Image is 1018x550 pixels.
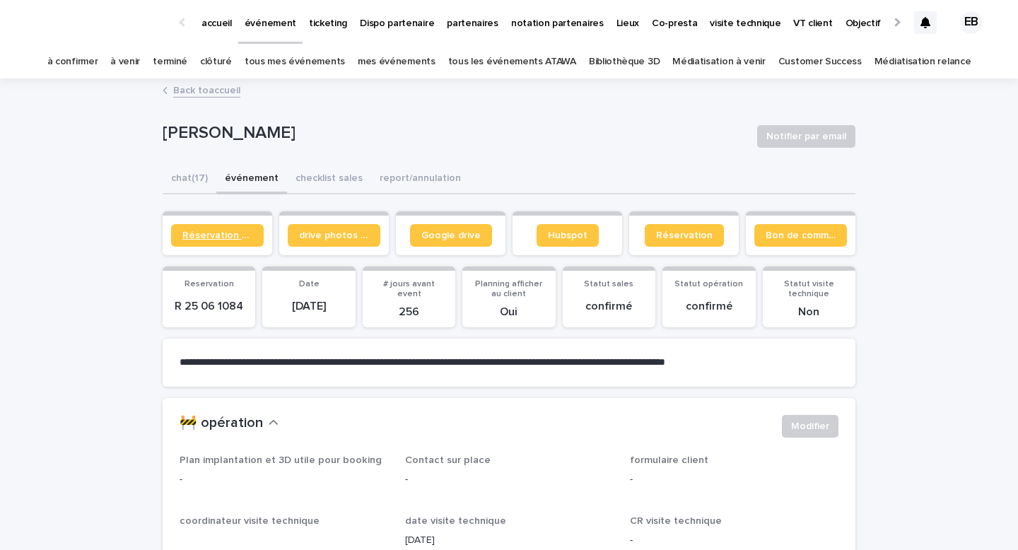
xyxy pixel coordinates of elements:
[182,230,252,240] span: Réservation client
[757,125,855,148] button: Notifier par email
[287,165,371,194] button: checklist sales
[766,129,846,144] span: Notifier par email
[245,45,345,78] a: tous mes événements
[630,516,722,526] span: CR visite technique
[960,11,983,34] div: EB
[28,8,165,37] img: Ls34BcGeRexTGTNfXpUC
[180,455,382,465] span: Plan implantation et 3D utile pour booking
[671,300,747,313] p: confirmé
[371,305,447,319] p: 256
[405,472,614,487] p: -
[383,280,435,298] span: # jours avant event
[537,224,599,247] a: Hubspot
[288,224,380,247] a: drive photos coordinateur
[163,123,746,144] p: [PERSON_NAME]
[771,305,847,319] p: Non
[874,45,971,78] a: Médiatisation relance
[299,230,369,240] span: drive photos coordinateur
[180,516,320,526] span: coordinateur visite technique
[589,45,660,78] a: Bibliothèque 3D
[173,81,240,98] a: Back toaccueil
[358,45,435,78] a: mes événements
[791,419,829,433] span: Modifier
[163,165,216,194] button: chat (17)
[200,45,232,78] a: clôturé
[784,280,834,298] span: Statut visite technique
[672,45,766,78] a: Médiatisation à venir
[180,415,263,432] h2: 🚧 opération
[475,280,542,298] span: Planning afficher au client
[782,415,838,438] button: Modifier
[656,230,713,240] span: Réservation
[645,224,724,247] a: Réservation
[766,230,836,240] span: Bon de commande
[171,300,247,313] p: R 25 06 1084
[171,224,264,247] a: Réservation client
[153,45,187,78] a: terminé
[110,45,140,78] a: à venir
[448,45,576,78] a: tous les événements ATAWA
[630,472,838,487] p: -
[299,280,320,288] span: Date
[571,300,647,313] p: confirmé
[421,230,481,240] span: Google drive
[216,165,287,194] button: événement
[630,455,708,465] span: formulaire client
[471,305,546,319] p: Oui
[630,533,838,548] p: -
[754,224,847,247] a: Bon de commande
[405,533,614,548] p: [DATE]
[185,280,234,288] span: Reservation
[674,280,743,288] span: Statut opération
[405,516,506,526] span: date visite technique
[778,45,862,78] a: Customer Success
[548,230,587,240] span: Hubspot
[405,455,491,465] span: Contact sur place
[584,280,633,288] span: Statut sales
[47,45,98,78] a: à confirmer
[180,415,279,432] button: 🚧 opération
[180,472,388,487] p: -
[271,300,346,313] p: [DATE]
[410,224,492,247] a: Google drive
[371,165,469,194] button: report/annulation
